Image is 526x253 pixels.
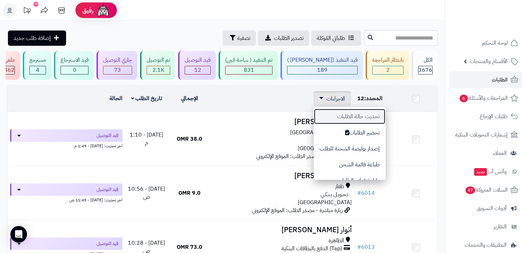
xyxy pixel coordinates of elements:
a: الإجمالي [181,94,198,103]
button: تحديث حالة الطلبات [314,108,386,124]
a: العملاء [449,145,522,162]
span: 12 [357,94,364,103]
span: إشعارات التحويلات البنكية [455,130,508,140]
span: 73.0 OMR [177,243,202,251]
a: المراجعات والأسئلة6 [449,90,522,106]
span: 3676 [418,66,432,74]
span: الأقسام والمنتجات [470,56,508,66]
div: تم التوصيل [147,56,170,64]
span: التقارير [493,222,507,232]
span: 4 [36,66,39,74]
a: جاري التوصيل 73 [95,51,139,80]
a: مسترجع 4 [21,51,53,80]
a: السلات المتروكة47 [449,182,522,198]
span: 189 [317,66,327,74]
a: الكل3676 [410,51,439,80]
div: ملغي [4,56,15,64]
div: 831 [225,66,272,74]
img: logo-2.png [479,5,519,20]
span: طلباتي المُوكلة [317,34,345,42]
span: الاجراءات [326,95,345,103]
img: ai-face.png [96,3,110,17]
a: إشعارات التحويلات البنكية [449,127,522,143]
span: [GEOGRAPHIC_DATA] [290,129,344,137]
span: قيد التوصيل [96,132,118,139]
span: طلبات الإرجاع [480,112,508,121]
span: 2.1K [153,66,164,74]
span: # [357,189,361,197]
span: (Tap) الدفع بالبطاقات البنكية [282,245,342,253]
a: #6013 [357,243,375,251]
div: 462 [4,66,15,74]
span: أدوات التسويق [477,203,507,213]
div: بانتظار المراجعة [372,56,404,64]
div: قيد الاسترجاع [61,56,89,64]
div: 10 [34,2,38,7]
span: 12 [194,66,201,74]
span: العملاء [493,148,507,158]
span: 73 [114,66,121,74]
button: إصدار بوليصة الشحنة للطلب [314,141,386,157]
span: 6 [459,94,468,103]
span: 2 [386,66,390,74]
div: قيد التوصيل [185,56,211,64]
div: Open Intercom Messenger [10,226,27,243]
span: [GEOGRAPHIC_DATA] [298,144,352,152]
a: الحالة [109,94,122,103]
span: ظفار [335,183,344,191]
span: [DATE] - 10:56 ص [128,185,165,201]
span: قيد التوصيل [96,240,118,247]
a: تصدير الطلبات [258,30,309,46]
span: 9.0 OMR [178,189,201,197]
h3: أنوار [PERSON_NAME] [214,226,351,234]
a: الطلبات [449,71,522,88]
div: 4 [30,66,46,74]
h3: [PERSON_NAME] [214,118,351,126]
a: لوحة التحكم [449,35,522,51]
span: 0 [73,66,76,74]
a: تم التنفيذ ( ساحة اتين) 831 [217,51,279,80]
a: إضافة طلب جديد [8,30,66,46]
span: وآتس آب [473,167,507,176]
div: 73 [103,66,132,74]
div: الكل [418,56,433,64]
span: تصدير الطلبات [274,34,304,42]
span: انستجرام - مصدر الطلب: الموقع الإلكتروني [256,152,343,160]
span: إضافة طلب جديد [13,34,51,42]
span: تصفية [237,34,250,42]
div: 0 [61,66,88,74]
a: طلبات الإرجاع [449,108,522,125]
div: اخر تحديث: [DATE] - 11:45 ص [10,196,122,203]
a: طلباتي المُوكلة [311,30,361,46]
h3: [PERSON_NAME] [214,172,351,180]
button: طباعة قائمة الشحن [314,157,386,173]
div: المحدد: [357,95,392,103]
span: # [357,243,361,251]
div: 12 [185,66,210,74]
span: لوحة التحكم [482,38,508,48]
a: التقارير [449,218,522,235]
a: بانتظار المراجعة 2 [364,51,410,80]
div: 2103 [147,66,170,74]
button: تحضير الطلبات [314,125,386,141]
span: تـحـويـل بـنـكـي [321,191,348,199]
div: 189 [287,66,357,74]
a: تم التوصيل 2.1K [139,51,177,80]
button: تصفية [223,30,256,46]
a: تاريخ الطلب [131,94,163,103]
a: قيد التوصيل 12 [177,51,217,80]
span: الطلبات [492,75,508,85]
span: [GEOGRAPHIC_DATA] [298,198,352,207]
div: جاري التوصيل [103,56,132,64]
span: التطبيقات والخدمات [464,240,507,250]
a: وآتس آبجديد [449,163,522,180]
span: 38.0 OMR [177,135,202,143]
div: اخر تحديث: [DATE] - 1:49 م [10,142,122,149]
a: تحديثات المنصة [18,3,36,19]
span: زيارة مباشرة - مصدر الطلب: الموقع الإلكتروني [252,206,343,215]
span: السلات المتروكة [465,185,508,195]
a: قيد التنفيذ ([PERSON_NAME] ) 189 [279,51,364,80]
div: تم التنفيذ ( ساحة اتين) [225,56,273,64]
div: مسترجع [29,56,46,64]
span: المراجعات والأسئلة [459,93,508,103]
